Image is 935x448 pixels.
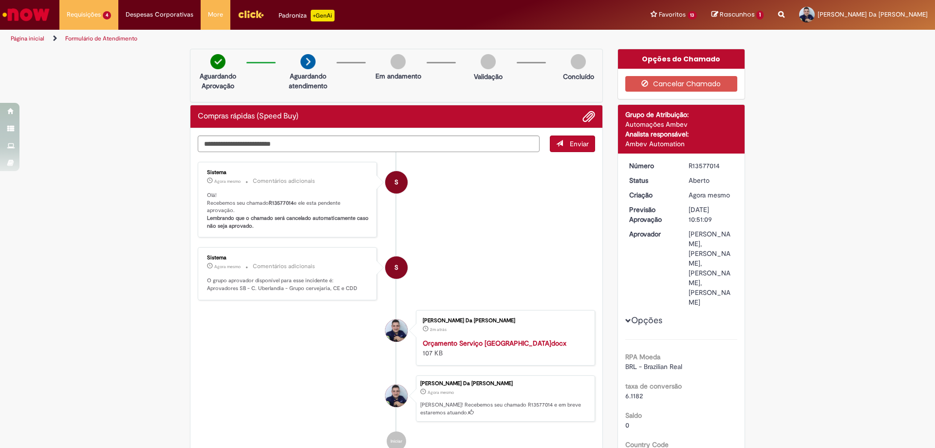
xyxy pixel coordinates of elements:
ul: Trilhas de página [7,30,616,48]
img: img-circle-grey.png [391,54,406,69]
small: Comentários adicionais [253,262,315,271]
button: Cancelar Chamado [625,76,738,92]
p: Aguardando Aprovação [194,71,242,91]
img: img-circle-grey.png [481,54,496,69]
span: Agora mesmo [689,191,730,199]
img: img-circle-grey.png [571,54,586,69]
span: 6.1182 [625,391,643,400]
span: More [208,10,223,19]
span: Agora mesmo [428,390,454,395]
p: Aguardando atendimento [284,71,332,91]
div: Sistema [207,170,369,175]
small: Comentários adicionais [253,177,315,185]
div: 29/09/2025 13:51:09 [689,190,734,200]
div: Erick Vinicius Da Mota Borges [385,319,408,342]
span: 2m atrás [430,327,447,332]
p: O grupo aprovador disponível para esse incidente é: Aprovadores SB - C. Uberlandia - Grupo cervej... [207,277,369,292]
a: Orçamento Serviço [GEOGRAPHIC_DATA]docx [423,339,566,348]
dt: Aprovador [622,229,682,239]
time: 29/09/2025 13:51:17 [214,264,241,270]
div: Aberto [689,175,734,185]
span: [PERSON_NAME] Da [PERSON_NAME] [818,10,928,19]
b: Saldo [625,411,642,420]
div: System [385,171,408,194]
div: [PERSON_NAME] Da [PERSON_NAME] [420,381,590,387]
span: S [394,256,398,279]
div: [PERSON_NAME] Da [PERSON_NAME] [423,318,585,324]
img: ServiceNow [1,5,51,24]
a: Formulário de Atendimento [65,35,137,42]
span: Rascunhos [720,10,755,19]
div: Automações Ambev [625,119,738,129]
img: click_logo_yellow_360x200.png [238,7,264,21]
div: Erick Vinicius Da Mota Borges [385,385,408,407]
dt: Número [622,161,682,171]
p: [PERSON_NAME]! Recebemos seu chamado R13577014 e em breve estaremos atuando. [420,401,590,416]
a: Rascunhos [711,10,764,19]
span: Enviar [570,139,589,148]
p: Validação [474,72,503,81]
h2: Compras rápidas (Speed Buy) Histórico de tíquete [198,112,299,121]
b: Lembrando que o chamado será cancelado automaticamente caso não seja aprovado. [207,214,370,230]
li: Erick Vinicius Da Mota Borges [198,375,595,422]
div: Sistema [207,255,369,261]
span: Favoritos [659,10,686,19]
p: +GenAi [311,10,335,21]
p: Em andamento [375,71,421,81]
div: System [385,256,408,279]
div: Padroniza [279,10,335,21]
div: Analista responsável: [625,129,738,139]
span: 1 [756,11,764,19]
dt: Criação [622,190,682,200]
span: 4 [103,11,111,19]
span: 0 [625,421,629,429]
img: check-circle-green.png [210,54,225,69]
textarea: Digite sua mensagem aqui... [198,136,540,152]
span: Agora mesmo [214,264,241,270]
b: RPA Moeda [625,352,660,361]
p: Concluído [563,72,594,81]
time: 29/09/2025 13:49:16 [430,327,447,332]
span: BRL - Brazilian Real [625,362,682,371]
div: 107 KB [423,338,585,358]
span: Agora mesmo [214,178,241,184]
b: R13577014 [269,199,294,207]
span: 13 [688,11,697,19]
button: Adicionar anexos [582,110,595,123]
div: [DATE] 10:51:09 [689,205,734,224]
span: Despesas Corporativas [126,10,193,19]
span: Requisições [67,10,101,19]
b: taxa de conversão [625,382,682,390]
div: Ambev Automation [625,139,738,149]
div: Opções do Chamado [618,49,745,69]
dt: Status [622,175,682,185]
span: S [394,171,398,194]
time: 29/09/2025 13:51:21 [214,178,241,184]
a: Página inicial [11,35,44,42]
p: Olá! Recebemos seu chamado e ele esta pendente aprovação. [207,192,369,230]
div: R13577014 [689,161,734,171]
button: Enviar [550,136,595,152]
dt: Previsão Aprovação [622,205,682,224]
div: [PERSON_NAME], [PERSON_NAME], [PERSON_NAME], [PERSON_NAME] [689,229,734,307]
img: arrow-next.png [300,54,316,69]
div: Grupo de Atribuição: [625,110,738,119]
